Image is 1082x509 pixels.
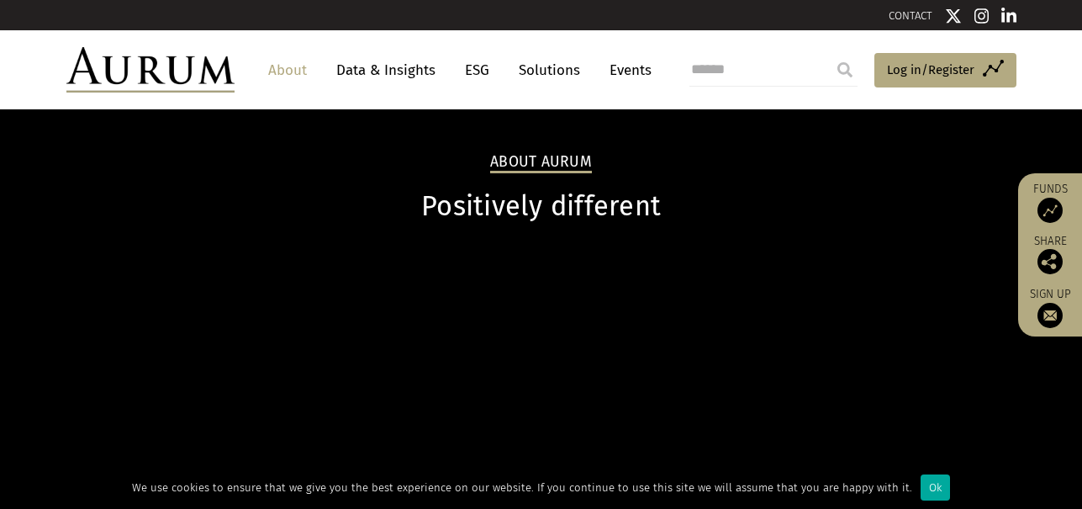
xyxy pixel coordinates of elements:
span: Log in/Register [887,60,974,80]
img: Sign up to our newsletter [1037,303,1063,328]
input: Submit [828,53,862,87]
h2: About Aurum [490,153,592,173]
a: CONTACT [889,9,932,22]
div: Share [1027,236,1074,274]
a: About [260,55,315,86]
a: Funds [1027,182,1074,223]
a: ESG [457,55,498,86]
img: Instagram icon [974,8,990,24]
h1: Positively different [66,190,1016,223]
a: Events [601,55,652,86]
img: Access Funds [1037,198,1063,223]
div: Ok [921,475,950,501]
img: Linkedin icon [1001,8,1016,24]
a: Sign up [1027,287,1074,328]
img: Aurum [66,47,235,93]
a: Data & Insights [328,55,444,86]
a: Log in/Register [874,53,1016,88]
a: Solutions [510,55,589,86]
img: Twitter icon [945,8,962,24]
img: Share this post [1037,249,1063,274]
